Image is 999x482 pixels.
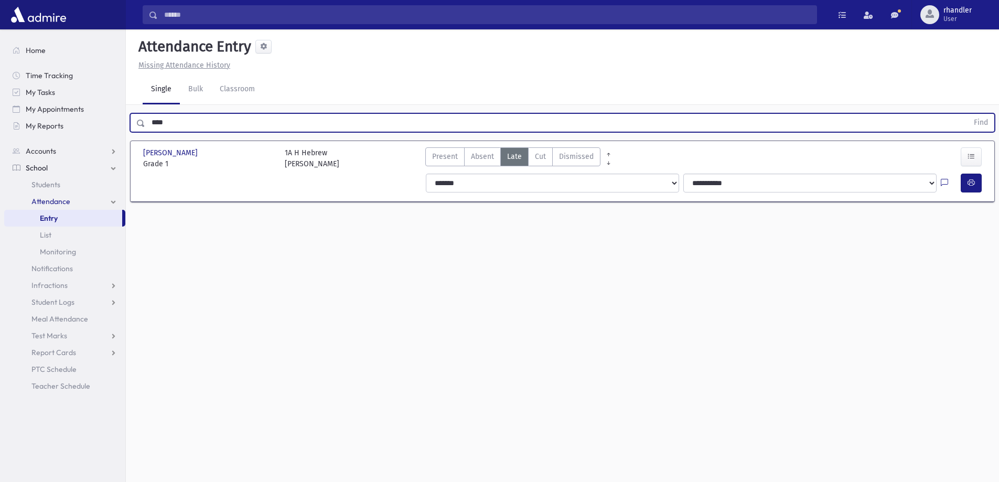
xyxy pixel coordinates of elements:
[4,260,125,277] a: Notifications
[138,61,230,70] u: Missing Attendance History
[134,38,251,56] h5: Attendance Entry
[4,117,125,134] a: My Reports
[143,147,200,158] span: [PERSON_NAME]
[143,158,274,169] span: Grade 1
[211,75,263,104] a: Classroom
[26,104,84,114] span: My Appointments
[4,210,122,227] a: Entry
[943,15,972,23] span: User
[26,163,48,173] span: School
[4,176,125,193] a: Students
[4,42,125,59] a: Home
[40,247,76,256] span: Monitoring
[26,71,73,80] span: Time Tracking
[507,151,522,162] span: Late
[285,147,339,169] div: 1A H Hebrew [PERSON_NAME]
[8,4,69,25] img: AdmirePro
[26,46,46,55] span: Home
[26,88,55,97] span: My Tasks
[4,67,125,84] a: Time Tracking
[4,294,125,310] a: Student Logs
[4,159,125,176] a: School
[158,5,817,24] input: Search
[4,361,125,378] a: PTC Schedule
[31,365,77,374] span: PTC Schedule
[559,151,594,162] span: Dismissed
[31,197,70,206] span: Attendance
[31,348,76,357] span: Report Cards
[4,277,125,294] a: Infractions
[26,146,56,156] span: Accounts
[4,310,125,327] a: Meal Attendance
[4,193,125,210] a: Attendance
[31,331,67,340] span: Test Marks
[4,101,125,117] a: My Appointments
[31,314,88,324] span: Meal Attendance
[535,151,546,162] span: Cut
[143,75,180,104] a: Single
[4,243,125,260] a: Monitoring
[31,297,74,307] span: Student Logs
[968,114,994,132] button: Find
[4,143,125,159] a: Accounts
[40,213,58,223] span: Entry
[432,151,458,162] span: Present
[31,281,68,290] span: Infractions
[4,378,125,394] a: Teacher Schedule
[4,344,125,361] a: Report Cards
[4,227,125,243] a: List
[425,147,600,169] div: AttTypes
[4,84,125,101] a: My Tasks
[4,327,125,344] a: Test Marks
[40,230,51,240] span: List
[180,75,211,104] a: Bulk
[31,180,60,189] span: Students
[471,151,494,162] span: Absent
[31,381,90,391] span: Teacher Schedule
[134,61,230,70] a: Missing Attendance History
[31,264,73,273] span: Notifications
[943,6,972,15] span: rhandler
[26,121,63,131] span: My Reports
